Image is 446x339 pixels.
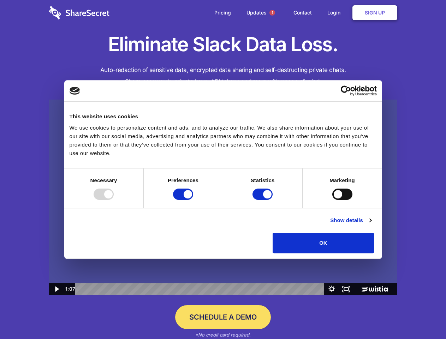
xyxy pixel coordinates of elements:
em: *No credit card required. [195,332,251,338]
strong: Marketing [329,177,355,183]
div: This website uses cookies [70,112,377,121]
strong: Preferences [168,177,198,183]
img: logo-wordmark-white-trans-d4663122ce5f474addd5e946df7df03e33cb6a1c49d2221995e7729f52c070b2.svg [49,6,109,19]
strong: Necessary [90,177,117,183]
h1: Eliminate Slack Data Loss. [49,32,397,57]
h4: Auto-redaction of sensitive data, encrypted data sharing and self-destructing private chats. Shar... [49,64,397,88]
a: Show details [330,216,371,225]
button: Fullscreen [339,283,353,295]
button: Play Video [49,283,64,295]
img: Sharesecret [49,100,397,296]
button: OK [273,233,374,253]
a: Contact [286,2,319,24]
a: Schedule a Demo [175,305,271,329]
div: We use cookies to personalize content and ads, and to analyze our traffic. We also share informat... [70,124,377,157]
img: logo [70,87,80,95]
a: Wistia Logo -- Learn More [353,283,397,295]
button: Show settings menu [325,283,339,295]
strong: Statistics [251,177,275,183]
a: Sign Up [352,5,397,20]
a: Login [320,2,351,24]
div: Playbar [81,283,321,295]
span: 1 [269,10,275,16]
a: Usercentrics Cookiebot - opens in a new window [315,85,377,96]
a: Pricing [207,2,238,24]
